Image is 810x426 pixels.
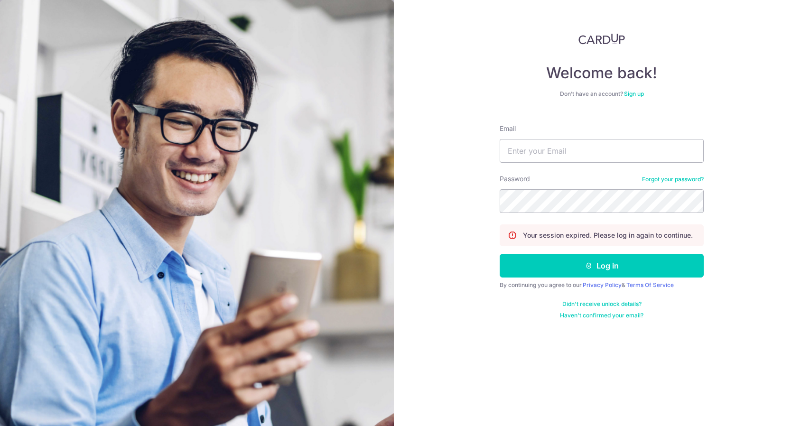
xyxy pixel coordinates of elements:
p: Your session expired. Please log in again to continue. [523,231,693,240]
a: Didn't receive unlock details? [562,300,642,308]
label: Password [500,174,530,184]
button: Log in [500,254,704,278]
a: Forgot your password? [642,176,704,183]
a: Sign up [624,90,644,97]
a: Privacy Policy [583,281,622,288]
label: Email [500,124,516,133]
a: Haven't confirmed your email? [560,312,643,319]
div: By continuing you agree to our & [500,281,704,289]
a: Terms Of Service [626,281,674,288]
div: Don’t have an account? [500,90,704,98]
input: Enter your Email [500,139,704,163]
h4: Welcome back! [500,64,704,83]
img: CardUp Logo [578,33,625,45]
